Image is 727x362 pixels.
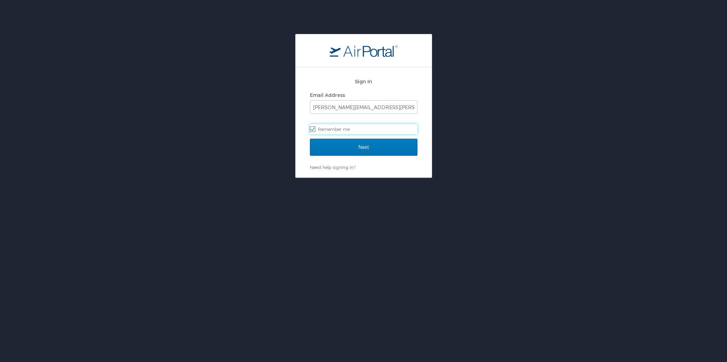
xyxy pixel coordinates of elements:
[310,124,417,134] label: Remember me
[310,92,345,98] label: Email Address
[310,165,356,170] a: Need help signing in?
[330,45,398,57] img: logo
[310,77,417,85] h2: Sign In
[310,139,417,156] input: Next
